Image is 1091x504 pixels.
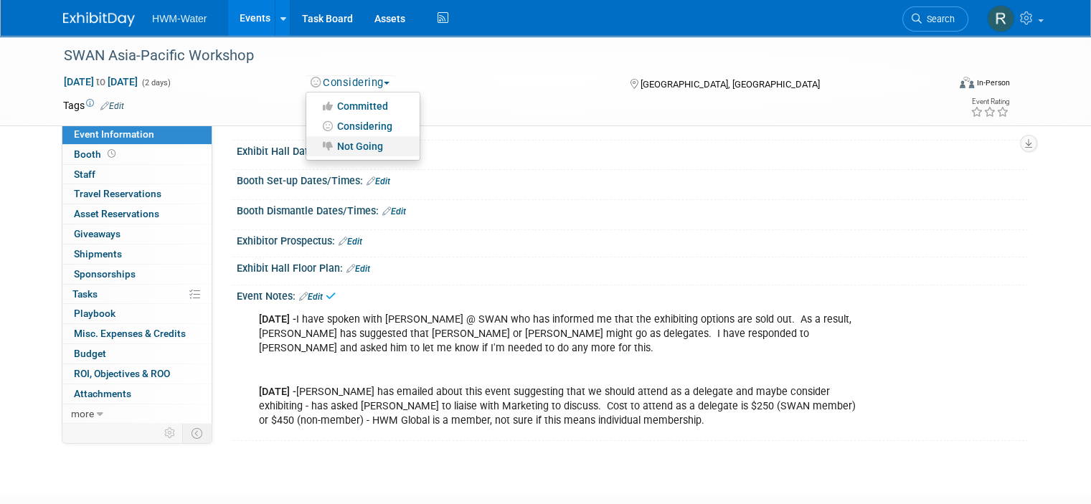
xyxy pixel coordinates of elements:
[74,388,131,399] span: Attachments
[306,116,420,136] a: Considering
[237,257,1028,276] div: Exhibit Hall Floor Plan:
[74,228,121,239] span: Giveaways
[367,176,390,186] a: Edit
[141,78,171,87] span: (2 days)
[74,268,136,280] span: Sponsorships
[970,98,1009,105] div: Event Rating
[306,75,395,90] button: Considering
[63,98,124,113] td: Tags
[249,305,874,435] div: I have spoken with [PERSON_NAME] @ SWAN who has informed me that the exhibiting options are sold ...
[976,77,1010,88] div: In-Person
[63,12,135,27] img: ExhibitDay
[74,208,159,219] span: Asset Reservations
[74,168,95,180] span: Staff
[74,308,115,319] span: Playbook
[299,292,323,302] a: Edit
[902,6,968,32] a: Search
[237,200,1028,219] div: Booth Dismantle Dates/Times:
[74,148,118,160] span: Booth
[62,384,212,404] a: Attachments
[105,148,118,159] span: Booth not reserved yet
[960,77,974,88] img: Format-Inperson.png
[71,408,94,419] span: more
[237,230,1028,249] div: Exhibitor Prospectus:
[346,264,370,274] a: Edit
[72,288,98,300] span: Tasks
[62,285,212,304] a: Tasks
[62,344,212,363] a: Budget
[870,75,1010,96] div: Event Format
[922,14,955,24] span: Search
[987,5,1014,32] img: Rhys Salkeld
[237,170,1028,189] div: Booth Set-up Dates/Times:
[74,128,154,140] span: Event Information
[183,424,212,442] td: Toggle Event Tabs
[306,136,420,156] a: Not Going
[237,141,1028,159] div: Exhibit Hall Dates/Times:
[62,304,212,323] a: Playbook
[641,79,820,90] span: [GEOGRAPHIC_DATA], [GEOGRAPHIC_DATA]
[158,424,183,442] td: Personalize Event Tab Strip
[74,328,186,339] span: Misc. Expenses & Credits
[100,101,124,111] a: Edit
[59,43,930,69] div: SWAN Asia-Pacific Workshop
[62,364,212,384] a: ROI, Objectives & ROO
[382,206,406,217] a: Edit
[339,237,362,247] a: Edit
[74,348,106,359] span: Budget
[62,125,212,144] a: Event Information
[237,285,1028,304] div: Event Notes:
[259,386,296,398] b: [DATE] -
[94,76,108,87] span: to
[62,404,212,424] a: more
[63,75,138,88] span: [DATE] [DATE]
[74,188,161,199] span: Travel Reservations
[74,368,170,379] span: ROI, Objectives & ROO
[152,13,207,24] span: HWM-Water
[62,204,212,224] a: Asset Reservations
[62,324,212,343] a: Misc. Expenses & Credits
[259,313,296,325] b: [DATE] -
[62,184,212,204] a: Travel Reservations
[62,165,212,184] a: Staff
[62,145,212,164] a: Booth
[62,244,212,264] a: Shipments
[306,96,420,116] a: Committed
[62,224,212,244] a: Giveaways
[62,265,212,284] a: Sponsorships
[74,248,122,260] span: Shipments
